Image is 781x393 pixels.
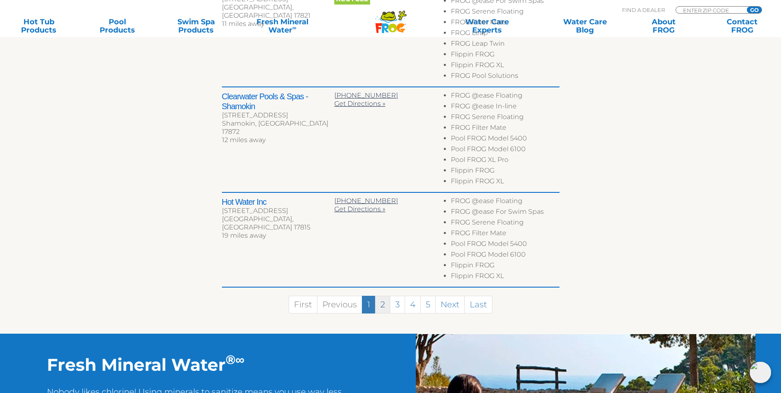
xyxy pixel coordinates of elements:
a: AboutFROG [633,18,694,34]
li: Flippin FROG [451,50,559,61]
p: Find A Dealer [622,6,665,14]
li: FROG Serene Floating [451,218,559,229]
li: Flippin FROG [451,261,559,272]
a: Water CareBlog [554,18,615,34]
li: FROG Leap Twin [451,40,559,50]
a: Previous [317,296,362,313]
a: 2 [375,296,390,313]
a: 3 [390,296,405,313]
div: [STREET_ADDRESS] [222,207,334,215]
a: Get Directions » [334,100,385,108]
li: Flippin FROG XL [451,272,559,283]
li: FROG Serene Floating [451,113,559,124]
li: Flippin FROG [451,166,559,177]
input: GO [747,7,762,13]
span: 12 miles away [222,136,266,144]
div: [GEOGRAPHIC_DATA], [GEOGRAPHIC_DATA] 17815 [222,215,334,232]
li: FROG Filter Mate [451,18,559,29]
li: FROG Leap [451,29,559,40]
a: 5 [420,296,436,313]
div: [STREET_ADDRESS] [222,111,334,119]
sup: ® [226,352,235,367]
li: FROG Pool Solutions [451,72,559,82]
li: FROG @ease Floating [451,91,559,102]
li: Pool FROG Model 5400 [451,134,559,145]
sup: ∞ [235,352,245,367]
a: First [289,296,317,313]
div: [GEOGRAPHIC_DATA], [GEOGRAPHIC_DATA] 17821 [222,3,334,20]
a: ContactFROG [711,18,773,34]
h2: Clearwater Pools & Spas - Shamokin [222,91,334,111]
input: Zip Code Form [682,7,738,14]
li: FROG Serene Floating [451,7,559,18]
a: [PHONE_NUMBER] [334,197,398,205]
a: Swim SpaProducts [166,18,227,34]
h2: Hot Water Inc [222,197,334,207]
li: FROG Filter Mate [451,229,559,240]
span: 19 miles away [222,232,266,239]
h2: Fresh Mineral Water [47,354,344,375]
img: openIcon [750,362,771,383]
li: Pool FROG Model 6100 [451,250,559,261]
a: Last [464,296,492,313]
div: Shamokin, [GEOGRAPHIC_DATA] 17872 [222,119,334,136]
li: Flippin FROG XL [451,177,559,188]
a: 4 [405,296,421,313]
li: FROG @ease In-line [451,102,559,113]
a: 1 [362,296,375,313]
a: PoolProducts [87,18,148,34]
li: FROG @ease For Swim Spas [451,208,559,218]
li: FROG @ease Floating [451,197,559,208]
li: Pool FROG Model 5400 [451,240,559,250]
li: Pool FROG XL Pro [451,156,559,166]
li: Flippin FROG XL [451,61,559,72]
a: Hot TubProducts [8,18,70,34]
a: Next [435,296,465,313]
li: FROG Filter Mate [451,124,559,134]
li: Pool FROG Model 6100 [451,145,559,156]
a: Get Directions » [334,205,385,213]
a: [PHONE_NUMBER] [334,91,398,99]
span: 11 miles away [222,20,264,28]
